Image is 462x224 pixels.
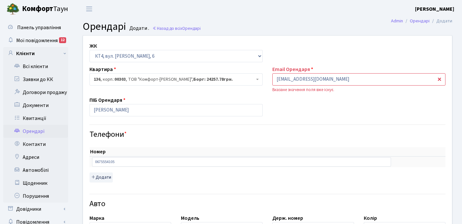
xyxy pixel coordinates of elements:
a: Admin [391,18,403,24]
a: Документи [3,99,68,112]
small: Додати . [128,25,149,31]
a: Договори продажу [3,86,68,99]
label: Модель [181,214,199,222]
label: ЖК [89,42,97,50]
input: Буде використано в якості логіна [272,73,445,86]
b: Борг: 24257.78грн. [193,76,233,83]
span: Таун [22,4,68,15]
span: <b>136</b>, корп.: <b>00303</b>, ТОВ "Комфорт-Таун Ріелт", <b>Борг: 24257.78грн.</b> [94,76,255,83]
b: 00303 [114,76,126,83]
a: [PERSON_NAME] [415,5,454,13]
a: Панель управління [3,21,68,34]
a: Всі клієнти [3,60,68,73]
a: Порушення [3,190,68,203]
nav: breadcrumb [381,14,462,28]
span: Орендарі [182,25,201,31]
label: Email Орендаря [272,65,313,73]
label: Квартира [89,65,116,73]
label: Марка [89,214,104,222]
a: Квитанції [3,112,68,125]
a: Контакти [3,138,68,151]
label: Колір [364,214,377,222]
b: [PERSON_NAME] [415,6,454,13]
span: <b>136</b>, корп.: <b>00303</b>, ТОВ "Комфорт-Таун Ріелт", <b>Борг: 24257.78грн.</b> [89,73,263,86]
a: Клієнти [3,47,68,60]
th: Номер [89,147,394,157]
h4: Авто [89,199,445,209]
a: Назад до всіхОрендарі [152,25,201,31]
span: Мої повідомлення [16,37,58,44]
div: 12 [59,37,66,43]
a: Заявки до КК [3,73,68,86]
a: Адреси [3,151,68,164]
a: Орендарі [410,18,430,24]
a: Автомобілі [3,164,68,177]
b: 136 [94,76,101,83]
span: Панель управління [17,24,61,31]
a: Орендарі [3,125,68,138]
label: ПІБ Орендаря [89,96,125,104]
div: Вказане значення поля вже існує. [272,87,445,93]
a: Мої повідомлення12 [3,34,68,47]
button: Переключити навігацію [81,4,97,14]
a: Щоденник [3,177,68,190]
img: logo.png [6,3,19,16]
li: Додати [430,18,452,25]
span: Орендарі [83,19,126,34]
h4: Телефони [89,130,445,139]
button: Додати [89,172,113,183]
a: Довідники [3,203,68,216]
label: Держ. номер [272,214,303,222]
b: Комфорт [22,4,53,14]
